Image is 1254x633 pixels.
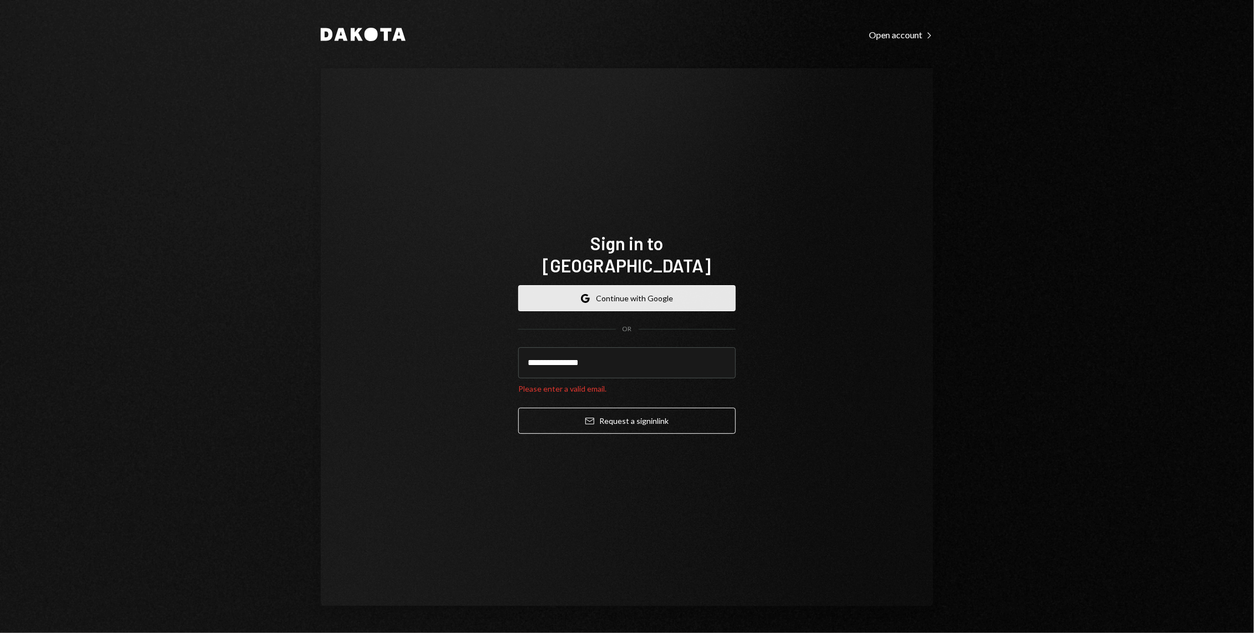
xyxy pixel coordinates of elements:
div: Open account [869,29,933,40]
button: Request a signinlink [518,408,736,434]
div: Please enter a valid email. [518,383,736,394]
div: OR [623,325,632,334]
a: Open account [869,28,933,40]
button: Continue with Google [518,285,736,311]
h1: Sign in to [GEOGRAPHIC_DATA] [518,232,736,276]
